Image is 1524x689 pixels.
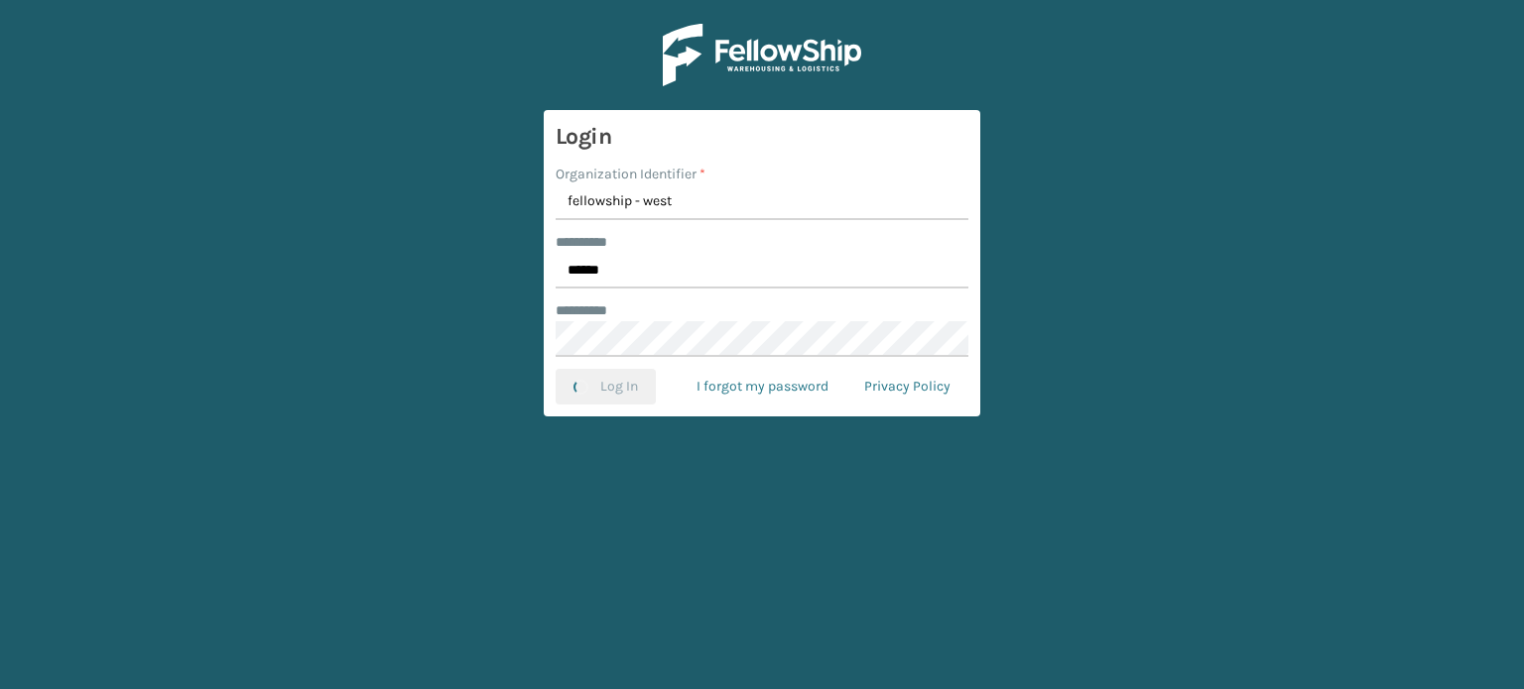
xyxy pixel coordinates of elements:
img: Logo [663,24,861,86]
h3: Login [556,122,968,152]
button: Log In [556,369,656,404]
label: Organization Identifier [556,164,705,184]
a: I forgot my password [679,369,846,404]
a: Privacy Policy [846,369,968,404]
